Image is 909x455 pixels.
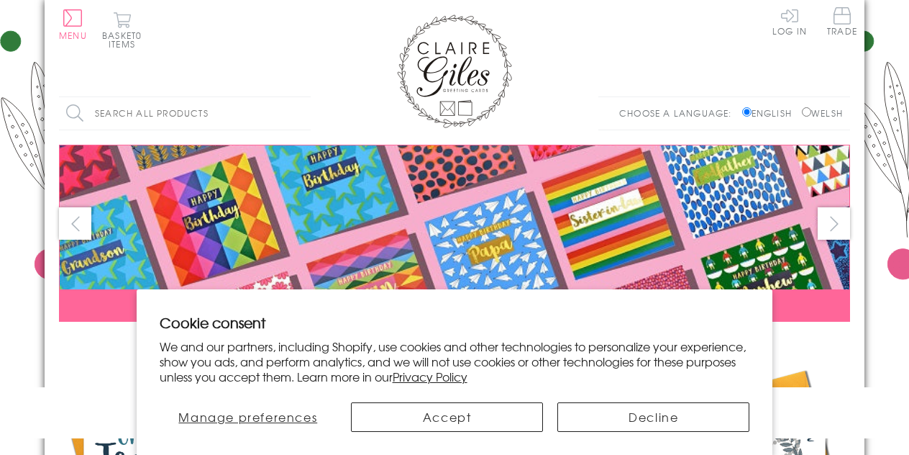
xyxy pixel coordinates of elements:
[827,7,857,35] span: Trade
[351,402,543,432] button: Accept
[772,7,807,35] a: Log In
[802,107,843,120] label: Welsh
[59,333,850,355] div: Carousel Pagination
[59,9,87,40] button: Menu
[178,408,317,425] span: Manage preferences
[59,207,91,240] button: prev
[296,97,311,130] input: Search
[818,207,850,240] button: next
[160,312,750,333] h2: Cookie consent
[109,29,142,50] span: 0 items
[160,402,337,432] button: Manage preferences
[160,339,750,384] p: We and our partners, including Shopify, use cookies and other technologies to personalize your ex...
[397,14,512,128] img: Claire Giles Greetings Cards
[619,107,739,120] p: Choose a language:
[393,368,467,385] a: Privacy Policy
[59,29,87,42] span: Menu
[102,12,142,48] button: Basket0 items
[557,402,749,432] button: Decline
[827,7,857,38] a: Trade
[742,107,752,117] input: English
[59,97,311,130] input: Search all products
[742,107,799,120] label: English
[802,107,811,117] input: Welsh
